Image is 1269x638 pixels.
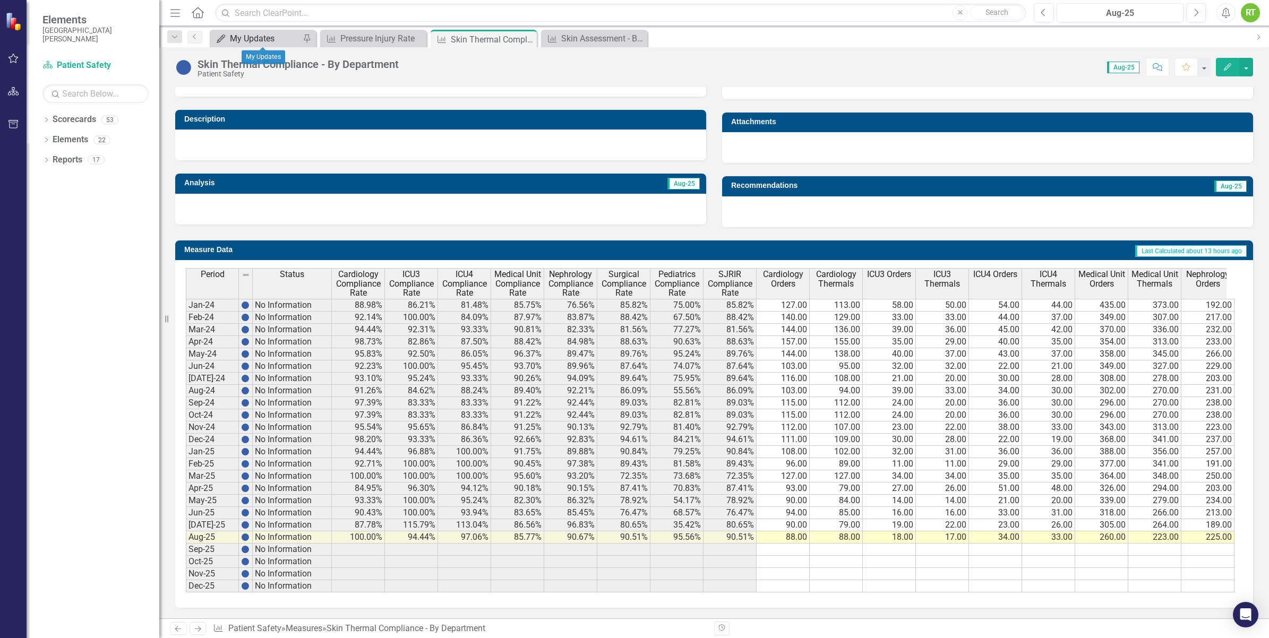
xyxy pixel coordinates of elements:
[1128,348,1181,360] td: 345.00
[253,373,332,385] td: No Information
[916,373,969,385] td: 20.00
[1181,360,1234,373] td: 229.00
[438,360,491,373] td: 95.45%
[1075,397,1128,409] td: 296.00
[544,299,597,312] td: 76.56%
[1075,446,1128,458] td: 388.00
[1107,62,1139,73] span: Aug-25
[1022,348,1075,360] td: 37.00
[1128,336,1181,348] td: 313.00
[597,299,650,312] td: 85.82%
[241,435,250,444] img: BgCOk07PiH71IgAAAABJRU5ErkJggg==
[916,348,969,360] td: 37.00
[597,312,650,324] td: 88.42%
[42,84,149,103] input: Search Below...
[650,446,704,458] td: 79.25%
[544,373,597,385] td: 94.09%
[544,336,597,348] td: 84.98%
[863,409,916,421] td: 24.00
[810,336,863,348] td: 155.00
[650,360,704,373] td: 74.07%
[186,324,239,336] td: Mar-24
[704,324,757,336] td: 81.56%
[1022,373,1075,385] td: 28.00
[597,421,650,434] td: 92.79%
[757,360,810,373] td: 103.00
[757,385,810,397] td: 103.00
[810,360,863,373] td: 95.00
[1128,324,1181,336] td: 336.00
[969,446,1022,458] td: 36.00
[810,434,863,446] td: 109.00
[1214,180,1247,192] span: Aug-25
[242,271,250,279] img: 8DAGhfEEPCf229AAAAAElFTkSuQmCC
[597,434,650,446] td: 94.61%
[332,348,385,360] td: 95.83%
[438,446,491,458] td: 100.00%
[332,397,385,409] td: 97.39%
[650,397,704,409] td: 82.81%
[597,385,650,397] td: 86.09%
[332,434,385,446] td: 98.20%
[704,385,757,397] td: 86.09%
[1022,312,1075,324] td: 37.00
[916,397,969,409] td: 20.00
[186,421,239,434] td: Nov-24
[704,336,757,348] td: 88.63%
[491,336,544,348] td: 88.42%
[704,373,757,385] td: 89.64%
[810,385,863,397] td: 94.00
[491,434,544,446] td: 92.66%
[438,336,491,348] td: 87.50%
[704,446,757,458] td: 90.84%
[385,434,438,446] td: 93.33%
[1128,421,1181,434] td: 313.00
[650,299,704,312] td: 75.00%
[757,434,810,446] td: 111.00
[916,446,969,458] td: 31.00
[340,32,424,45] div: Pressure Injury Rate
[438,409,491,421] td: 83.33%
[186,409,239,421] td: Oct-24
[253,434,332,446] td: No Information
[53,154,82,166] a: Reports
[863,324,916,336] td: 39.00
[1128,385,1181,397] td: 270.00
[544,421,597,434] td: 90.13%
[332,373,385,385] td: 93.10%
[241,374,250,383] img: BgCOk07PiH71IgAAAABJRU5ErkJggg==
[597,336,650,348] td: 88.63%
[175,59,192,76] img: No Information
[704,360,757,373] td: 87.64%
[253,324,332,336] td: No Information
[1128,409,1181,421] td: 270.00
[1128,446,1181,458] td: 356.00
[385,421,438,434] td: 95.65%
[810,421,863,434] td: 107.00
[544,446,597,458] td: 89.88%
[1181,446,1234,458] td: 257.00
[1181,299,1234,312] td: 192.00
[42,59,149,72] a: Patient Safety
[969,385,1022,397] td: 34.00
[544,348,597,360] td: 89.47%
[332,312,385,324] td: 92.14%
[544,385,597,397] td: 92.21%
[186,373,239,385] td: [DATE]-24
[757,446,810,458] td: 108.00
[1057,3,1184,22] button: Aug-25
[385,385,438,397] td: 84.62%
[1128,373,1181,385] td: 278.00
[186,312,239,324] td: Feb-24
[810,348,863,360] td: 138.00
[241,350,250,358] img: BgCOk07PiH71IgAAAABJRU5ErkJggg==
[438,385,491,397] td: 88.24%
[253,385,332,397] td: No Information
[863,299,916,312] td: 58.00
[1075,324,1128,336] td: 370.00
[969,421,1022,434] td: 38.00
[544,397,597,409] td: 92.44%
[1022,421,1075,434] td: 33.00
[704,434,757,446] td: 94.61%
[491,299,544,312] td: 85.75%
